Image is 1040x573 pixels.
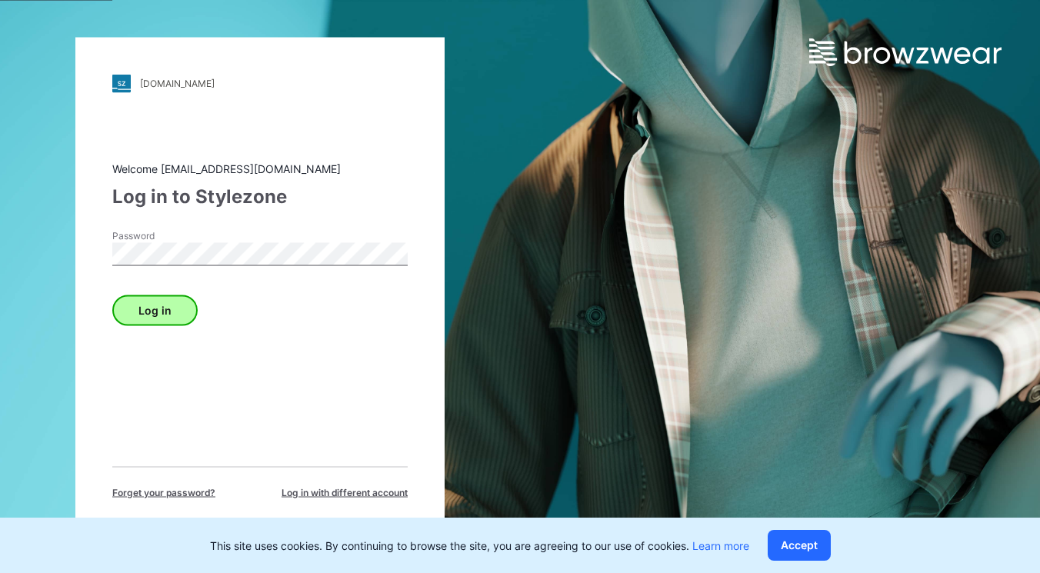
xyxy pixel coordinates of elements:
div: Log in to Stylezone [112,182,408,210]
a: [DOMAIN_NAME] [112,74,408,92]
img: browzwear-logo.e42bd6dac1945053ebaf764b6aa21510.svg [809,38,1002,66]
p: This site uses cookies. By continuing to browse the site, you are agreeing to our use of cookies. [210,538,749,554]
span: Log in with different account [282,485,408,499]
a: Learn more [692,539,749,552]
span: Forget your password? [112,485,215,499]
label: Password [112,228,220,242]
div: Welcome [EMAIL_ADDRESS][DOMAIN_NAME] [112,160,408,176]
button: Accept [768,530,831,561]
div: [DOMAIN_NAME] [140,78,215,89]
img: stylezone-logo.562084cfcfab977791bfbf7441f1a819.svg [112,74,131,92]
button: Log in [112,295,198,325]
